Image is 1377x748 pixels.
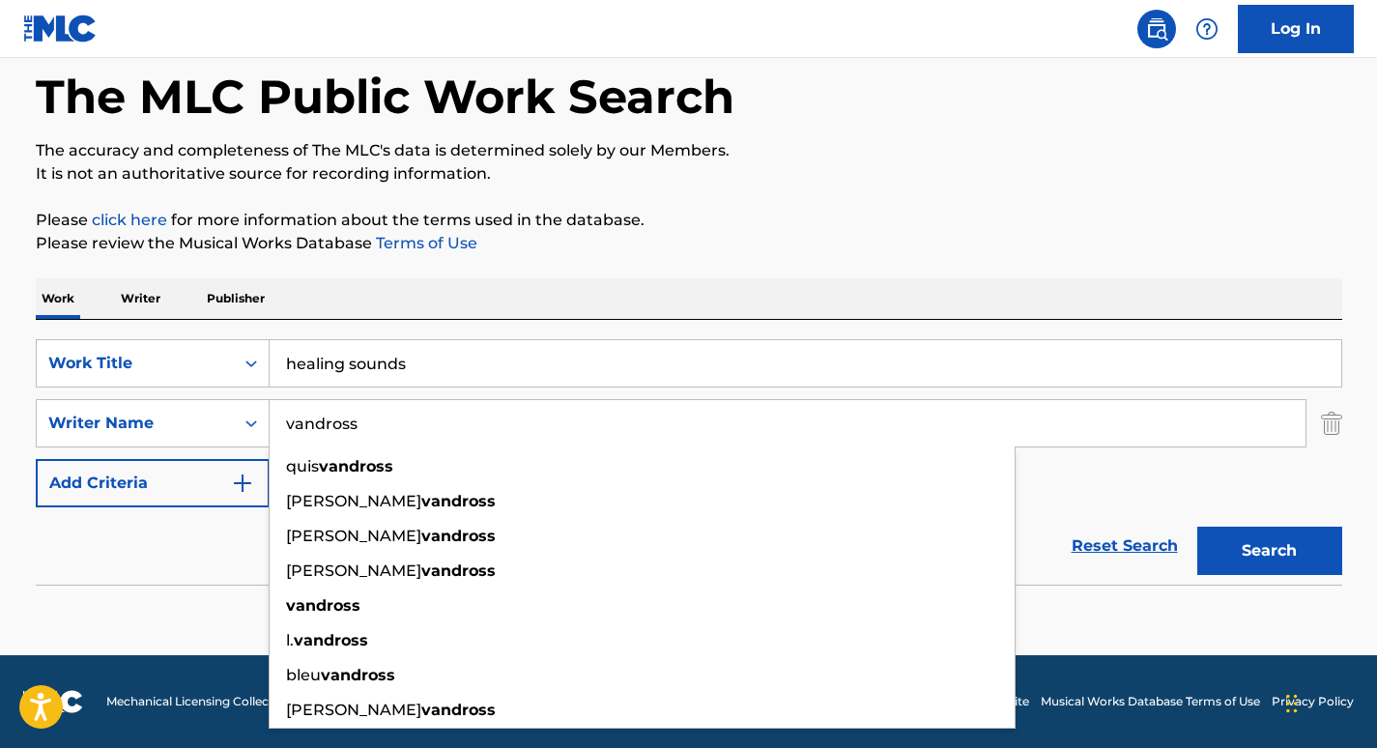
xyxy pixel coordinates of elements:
span: [PERSON_NAME] [286,527,421,545]
p: The accuracy and completeness of The MLC's data is determined solely by our Members. [36,139,1342,162]
a: Musical Works Database Terms of Use [1041,693,1260,710]
p: Publisher [201,278,271,319]
iframe: Chat Widget [1280,655,1377,748]
a: Log In [1238,5,1354,53]
span: Mechanical Licensing Collective © 2025 [106,693,330,710]
strong: vandross [294,631,368,649]
button: Add Criteria [36,459,270,507]
strong: vandross [319,457,393,475]
h1: The MLC Public Work Search [36,68,734,126]
button: Search [1197,527,1342,575]
strong: vandross [421,561,496,580]
form: Search Form [36,339,1342,585]
img: search [1145,17,1168,41]
img: MLC Logo [23,14,98,43]
a: click here [92,211,167,229]
a: Reset Search [1062,525,1188,567]
a: Privacy Policy [1272,693,1354,710]
strong: vandross [321,666,395,684]
div: Help [1188,10,1226,48]
span: l. [286,631,294,649]
p: Work [36,278,80,319]
span: [PERSON_NAME] [286,701,421,719]
p: Please review the Musical Works Database [36,232,1342,255]
strong: vandross [286,596,360,615]
img: logo [23,690,83,713]
p: Writer [115,278,166,319]
span: [PERSON_NAME] [286,561,421,580]
span: quis [286,457,319,475]
div: Writer Name [48,412,222,435]
img: 9d2ae6d4665cec9f34b9.svg [231,472,254,495]
span: bleu [286,666,321,684]
a: Public Search [1137,10,1176,48]
img: help [1195,17,1219,41]
strong: vandross [421,492,496,510]
strong: vandross [421,701,496,719]
p: It is not an authoritative source for recording information. [36,162,1342,186]
img: Delete Criterion [1321,399,1342,447]
p: Please for more information about the terms used in the database. [36,209,1342,232]
span: [PERSON_NAME] [286,492,421,510]
strong: vandross [421,527,496,545]
div: Work Title [48,352,222,375]
div: Drag [1286,675,1298,733]
a: Terms of Use [372,234,477,252]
